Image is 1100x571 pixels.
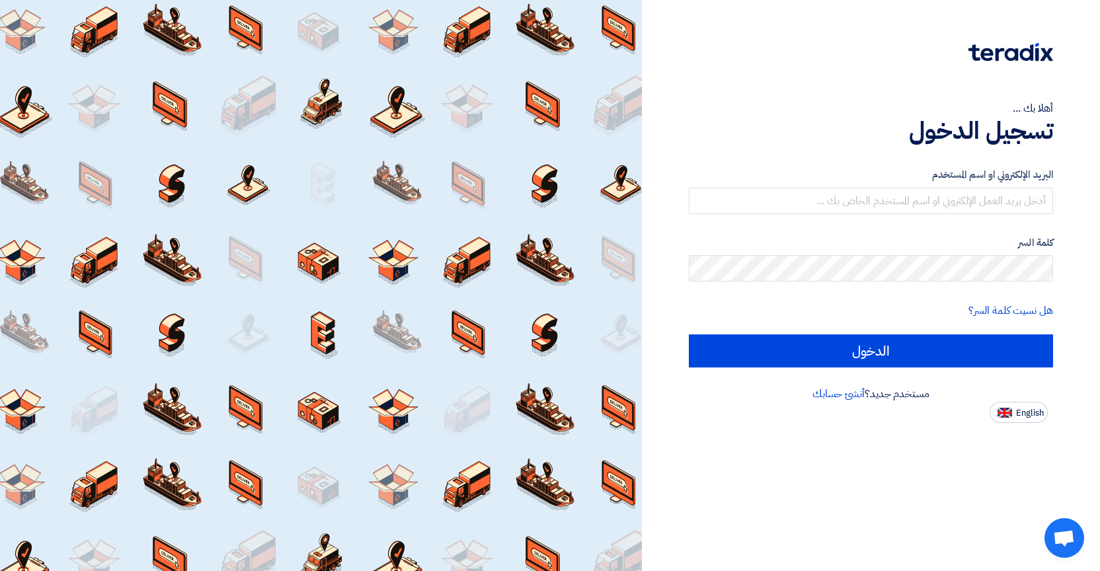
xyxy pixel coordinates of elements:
[689,235,1053,250] label: كلمة السر
[689,167,1053,182] label: البريد الإلكتروني او اسم المستخدم
[689,334,1053,367] input: الدخول
[998,408,1012,418] img: en-US.png
[689,100,1053,116] div: أهلا بك ...
[812,386,865,402] a: أنشئ حسابك
[1044,518,1084,558] a: Open chat
[689,188,1053,214] input: أدخل بريد العمل الإلكتروني او اسم المستخدم الخاص بك ...
[689,386,1053,402] div: مستخدم جديد؟
[689,116,1053,145] h1: تسجيل الدخول
[1016,408,1044,418] span: English
[990,402,1048,423] button: English
[968,43,1053,61] img: Teradix logo
[968,303,1053,319] a: هل نسيت كلمة السر؟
